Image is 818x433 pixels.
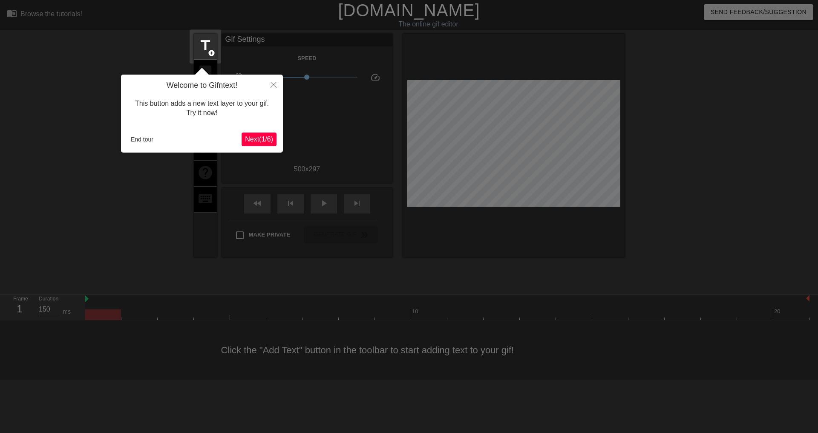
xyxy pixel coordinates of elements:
button: Close [264,75,283,94]
span: Next ( 1 / 6 ) [245,136,273,143]
button: Next [242,133,277,146]
button: End tour [127,133,157,146]
h4: Welcome to Gifntext! [127,81,277,90]
div: This button adds a new text layer to your gif. Try it now! [127,90,277,127]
